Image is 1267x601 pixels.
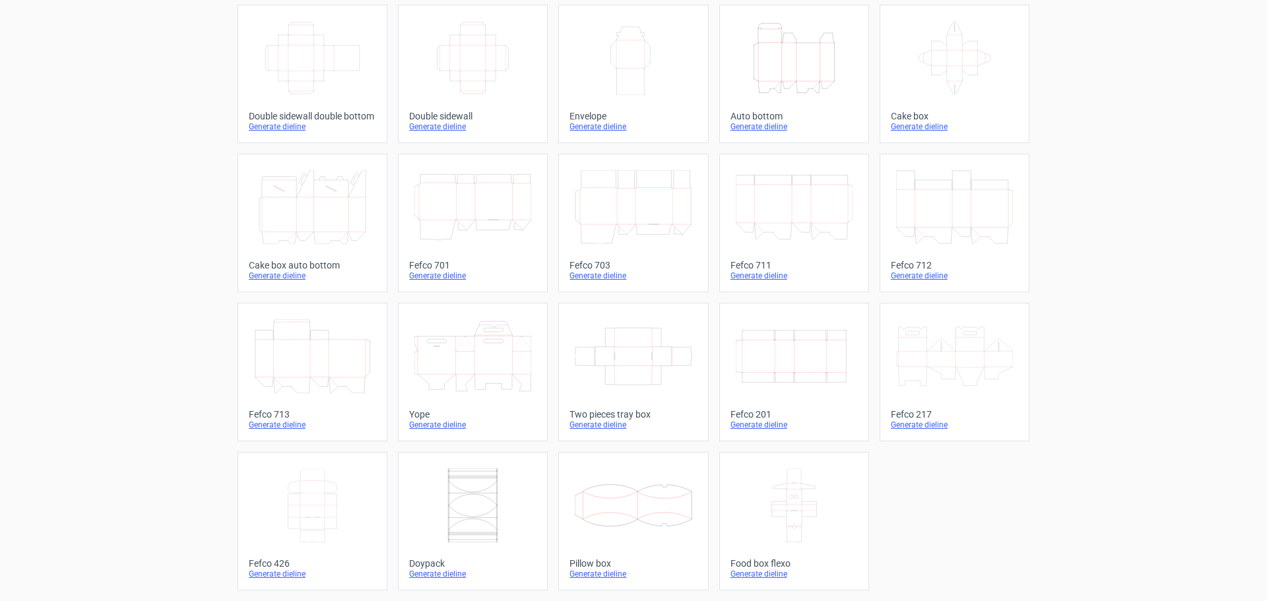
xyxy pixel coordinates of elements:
[409,270,536,281] div: Generate dieline
[249,569,376,579] div: Generate dieline
[731,420,858,430] div: Generate dieline
[569,420,697,430] div: Generate dieline
[249,270,376,281] div: Generate dieline
[249,420,376,430] div: Generate dieline
[409,558,536,569] div: Doypack
[249,260,376,270] div: Cake box auto bottom
[238,452,387,590] a: Fefco 426Generate dieline
[891,111,1018,121] div: Cake box
[398,303,548,441] a: YopeGenerate dieline
[731,111,858,121] div: Auto bottom
[880,154,1029,292] a: Fefco 712Generate dieline
[719,452,869,590] a: Food box flexoGenerate dieline
[238,5,387,143] a: Double sidewall double bottomGenerate dieline
[409,121,536,132] div: Generate dieline
[409,260,536,270] div: Fefco 701
[731,569,858,579] div: Generate dieline
[880,303,1029,441] a: Fefco 217Generate dieline
[409,569,536,579] div: Generate dieline
[558,452,708,590] a: Pillow boxGenerate dieline
[731,260,858,270] div: Fefco 711
[891,121,1018,132] div: Generate dieline
[249,558,376,569] div: Fefco 426
[569,260,697,270] div: Fefco 703
[569,569,697,579] div: Generate dieline
[891,420,1018,430] div: Generate dieline
[558,5,708,143] a: EnvelopeGenerate dieline
[409,420,536,430] div: Generate dieline
[398,5,548,143] a: Double sidewallGenerate dieline
[731,270,858,281] div: Generate dieline
[569,558,697,569] div: Pillow box
[249,121,376,132] div: Generate dieline
[558,303,708,441] a: Two pieces tray boxGenerate dieline
[719,154,869,292] a: Fefco 711Generate dieline
[398,452,548,590] a: DoypackGenerate dieline
[569,409,697,420] div: Two pieces tray box
[409,409,536,420] div: Yope
[891,270,1018,281] div: Generate dieline
[731,409,858,420] div: Fefco 201
[719,303,869,441] a: Fefco 201Generate dieline
[891,409,1018,420] div: Fefco 217
[249,409,376,420] div: Fefco 713
[569,111,697,121] div: Envelope
[731,558,858,569] div: Food box flexo
[398,154,548,292] a: Fefco 701Generate dieline
[558,154,708,292] a: Fefco 703Generate dieline
[238,154,387,292] a: Cake box auto bottomGenerate dieline
[731,121,858,132] div: Generate dieline
[569,270,697,281] div: Generate dieline
[249,111,376,121] div: Double sidewall double bottom
[569,121,697,132] div: Generate dieline
[880,5,1029,143] a: Cake boxGenerate dieline
[891,260,1018,270] div: Fefco 712
[238,303,387,441] a: Fefco 713Generate dieline
[719,5,869,143] a: Auto bottomGenerate dieline
[409,111,536,121] div: Double sidewall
